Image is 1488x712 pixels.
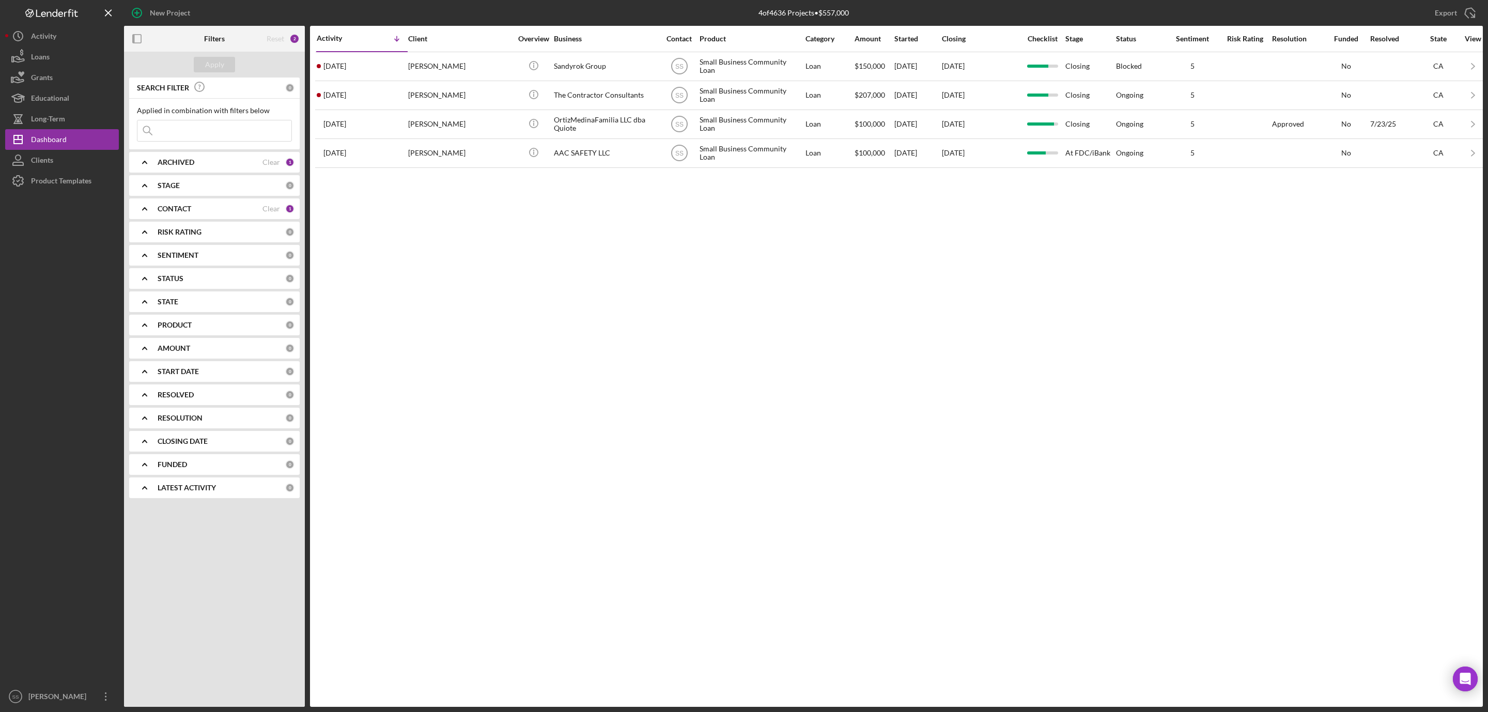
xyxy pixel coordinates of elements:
[285,181,295,190] div: 0
[894,35,941,43] div: Started
[285,204,295,213] div: 1
[31,171,91,194] div: Product Templates
[408,82,512,109] div: [PERSON_NAME]
[700,35,803,43] div: Product
[408,35,512,43] div: Client
[894,111,941,138] div: [DATE]
[894,53,941,80] div: [DATE]
[805,140,854,167] div: Loan
[204,35,225,43] b: Filters
[158,344,190,352] b: AMOUNT
[700,53,803,80] div: Small Business Community Loan
[285,413,295,423] div: 0
[31,150,53,173] div: Clients
[1065,82,1115,109] div: Closing
[285,320,295,330] div: 0
[5,88,119,109] a: Educational
[1116,120,1143,128] div: Ongoing
[5,171,119,191] a: Product Templates
[554,35,657,43] div: Business
[137,84,189,92] b: SEARCH FILTER
[1116,62,1142,70] div: Blocked
[31,47,50,70] div: Loans
[31,26,56,49] div: Activity
[1065,53,1115,80] div: Closing
[1323,149,1369,157] div: No
[1167,120,1218,128] div: 5
[1323,91,1369,99] div: No
[285,251,295,260] div: 0
[894,140,941,167] div: [DATE]
[158,251,198,259] b: SENTIMENT
[675,63,683,70] text: SS
[1167,91,1218,99] div: 5
[124,3,200,23] button: New Project
[700,140,803,167] div: Small Business Community Loan
[5,26,119,47] button: Activity
[1065,35,1115,43] div: Stage
[5,129,119,150] button: Dashboard
[1460,35,1486,43] div: View
[158,437,208,445] b: CLOSING DATE
[1418,149,1459,157] div: CA
[855,111,893,138] div: $100,000
[675,150,683,157] text: SS
[158,181,180,190] b: STAGE
[285,460,295,469] div: 0
[285,344,295,353] div: 0
[1116,35,1166,43] div: Status
[1065,140,1115,167] div: At FDC/iBank
[1116,91,1143,99] div: Ongoing
[1272,35,1322,43] div: Resolution
[5,47,119,67] button: Loans
[675,121,683,128] text: SS
[5,67,119,88] button: Grants
[5,109,119,129] a: Long-Term
[158,391,194,399] b: RESOLVED
[267,35,284,43] div: Reset
[158,158,194,166] b: ARCHIVED
[1370,35,1417,43] div: Resolved
[1219,35,1271,43] div: Risk Rating
[158,228,202,236] b: RISK RATING
[700,111,803,138] div: Small Business Community Loan
[285,158,295,167] div: 1
[942,90,965,99] time: [DATE]
[1435,3,1457,23] div: Export
[1418,62,1459,70] div: CA
[158,298,178,306] b: STATE
[158,484,216,492] b: LATEST ACTIVITY
[158,460,187,469] b: FUNDED
[12,694,19,700] text: SS
[855,82,893,109] div: $207,000
[1418,35,1459,43] div: State
[317,34,362,42] div: Activity
[1065,111,1115,138] div: Closing
[1116,149,1143,157] div: Ongoing
[855,140,893,167] div: $100,000
[31,129,67,152] div: Dashboard
[158,205,191,213] b: CONTACT
[1418,120,1459,128] div: CA
[137,106,292,115] div: Applied in combination with filters below
[408,140,512,167] div: [PERSON_NAME]
[31,67,53,90] div: Grants
[1453,667,1478,691] div: Open Intercom Messenger
[1167,62,1218,70] div: 5
[285,390,295,399] div: 0
[289,34,300,44] div: 2
[805,82,854,109] div: Loan
[31,88,69,111] div: Educational
[323,120,346,128] time: 2025-07-23 22:21
[514,35,553,43] div: Overview
[285,227,295,237] div: 0
[158,274,183,283] b: STATUS
[894,82,941,109] div: [DATE]
[942,148,965,157] time: [DATE]
[5,686,119,707] button: SS[PERSON_NAME]
[285,83,295,92] div: 0
[205,57,224,72] div: Apply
